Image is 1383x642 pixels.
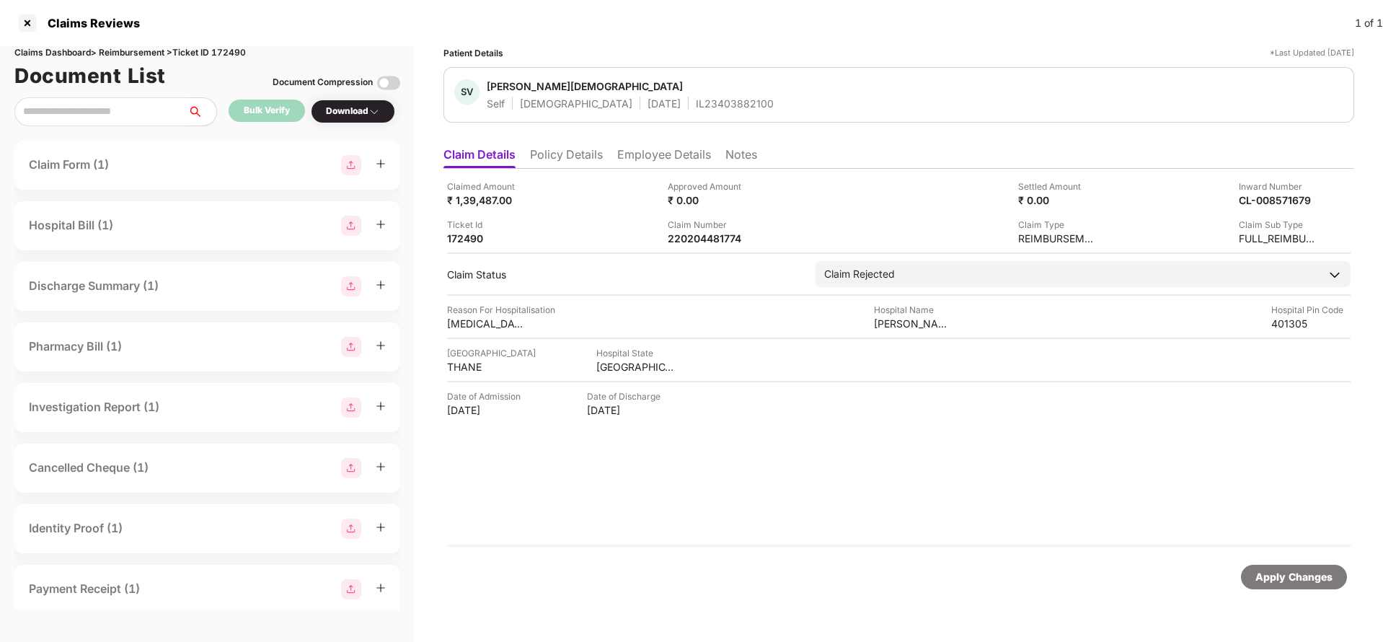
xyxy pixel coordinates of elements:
div: ₹ 0.00 [1018,193,1097,207]
div: Reason For Hospitalisation [447,303,555,317]
div: [DATE] [648,97,681,110]
div: Apply Changes [1255,569,1333,585]
div: IL23403882100 [696,97,774,110]
div: Pharmacy Bill (1) [29,338,122,356]
div: Payment Receipt (1) [29,580,140,598]
div: Hospital State [596,346,676,360]
div: Self [487,97,505,110]
div: 401305 [1271,317,1351,330]
div: [GEOGRAPHIC_DATA] [447,346,536,360]
div: Date of Discharge [587,390,666,403]
li: Claim Details [443,147,516,168]
div: Document Compression [273,76,373,89]
img: svg+xml;base64,PHN2ZyBpZD0iR3JvdXBfMjg4MTMiIGRhdGEtbmFtZT0iR3JvdXAgMjg4MTMiIHhtbG5zPSJodHRwOi8vd3... [341,276,361,296]
span: search [187,106,216,118]
div: 172490 [447,232,526,245]
div: Claim Status [447,268,801,281]
div: Cancelled Cheque (1) [29,459,149,477]
img: svg+xml;base64,PHN2ZyBpZD0iVG9nZ2xlLTMyeDMyIiB4bWxucz0iaHR0cDovL3d3dy53My5vcmcvMjAwMC9zdmciIHdpZH... [377,71,400,94]
li: Employee Details [617,147,711,168]
button: search [187,97,217,126]
div: ₹ 0.00 [668,193,747,207]
div: Approved Amount [668,180,747,193]
img: svg+xml;base64,PHN2ZyBpZD0iR3JvdXBfMjg4MTMiIGRhdGEtbmFtZT0iR3JvdXAgMjg4MTMiIHhtbG5zPSJodHRwOi8vd3... [341,519,361,539]
div: [PERSON_NAME][DEMOGRAPHIC_DATA] [487,79,683,93]
div: Claim Number [668,218,747,232]
div: Claim Type [1018,218,1097,232]
span: plus [376,159,386,169]
h1: Document List [14,60,166,92]
div: 220204481774 [668,232,747,245]
div: Discharge Summary (1) [29,277,159,295]
div: Claim Form (1) [29,156,109,174]
img: svg+xml;base64,PHN2ZyBpZD0iR3JvdXBfMjg4MTMiIGRhdGEtbmFtZT0iR3JvdXAgMjg4MTMiIHhtbG5zPSJodHRwOi8vd3... [341,458,361,478]
span: plus [376,401,386,411]
img: svg+xml;base64,PHN2ZyBpZD0iR3JvdXBfMjg4MTMiIGRhdGEtbmFtZT0iR3JvdXAgMjg4MTMiIHhtbG5zPSJodHRwOi8vd3... [341,337,361,357]
span: plus [376,280,386,290]
span: plus [376,522,386,532]
div: [DATE] [447,403,526,417]
div: [GEOGRAPHIC_DATA] [596,360,676,374]
div: FULL_REIMBURSEMENT [1239,232,1318,245]
div: Ticket Id [447,218,526,232]
li: Policy Details [530,147,603,168]
span: plus [376,219,386,229]
div: Settled Amount [1018,180,1097,193]
div: Patient Details [443,46,503,60]
div: Identity Proof (1) [29,519,123,537]
img: svg+xml;base64,PHN2ZyBpZD0iR3JvdXBfMjg4MTMiIGRhdGEtbmFtZT0iR3JvdXAgMjg4MTMiIHhtbG5zPSJodHRwOi8vd3... [341,155,361,175]
div: Hospital Pin Code [1271,303,1351,317]
img: svg+xml;base64,PHN2ZyBpZD0iR3JvdXBfMjg4MTMiIGRhdGEtbmFtZT0iR3JvdXAgMjg4MTMiIHhtbG5zPSJodHRwOi8vd3... [341,397,361,418]
div: Investigation Report (1) [29,398,159,416]
img: downArrowIcon [1327,268,1342,282]
div: CL-008571679 [1239,193,1318,207]
div: Hospital Name [874,303,953,317]
div: Date of Admission [447,390,526,403]
span: plus [376,340,386,351]
div: Bulk Verify [244,104,290,118]
div: 1 of 1 [1355,15,1383,31]
img: svg+xml;base64,PHN2ZyBpZD0iR3JvdXBfMjg4MTMiIGRhdGEtbmFtZT0iR3JvdXAgMjg4MTMiIHhtbG5zPSJodHRwOi8vd3... [341,579,361,599]
div: THANE [447,360,526,374]
div: Hospital Bill (1) [29,216,113,234]
span: plus [376,462,386,472]
div: Claims Dashboard > Reimbursement > Ticket ID 172490 [14,46,400,60]
div: ₹ 1,39,487.00 [447,193,526,207]
div: Claim Rejected [824,266,895,282]
div: SV [454,79,480,105]
span: plus [376,583,386,593]
div: REIMBURSEMENT [1018,232,1097,245]
div: Claimed Amount [447,180,526,193]
img: svg+xml;base64,PHN2ZyBpZD0iRHJvcGRvd24tMzJ4MzIiIHhtbG5zPSJodHRwOi8vd3d3LnczLm9yZy8yMDAwL3N2ZyIgd2... [368,106,380,118]
div: [PERSON_NAME][GEOGRAPHIC_DATA] [874,317,953,330]
div: [DEMOGRAPHIC_DATA] [520,97,632,110]
div: Claims Reviews [39,16,140,30]
div: Claim Sub Type [1239,218,1318,232]
div: Download [326,105,380,118]
div: *Last Updated [DATE] [1270,46,1354,60]
div: Inward Number [1239,180,1318,193]
li: Notes [725,147,757,168]
div: [MEDICAL_DATA] with AGE [447,317,526,330]
img: svg+xml;base64,PHN2ZyBpZD0iR3JvdXBfMjg4MTMiIGRhdGEtbmFtZT0iR3JvdXAgMjg4MTMiIHhtbG5zPSJodHRwOi8vd3... [341,216,361,236]
div: [DATE] [587,403,666,417]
